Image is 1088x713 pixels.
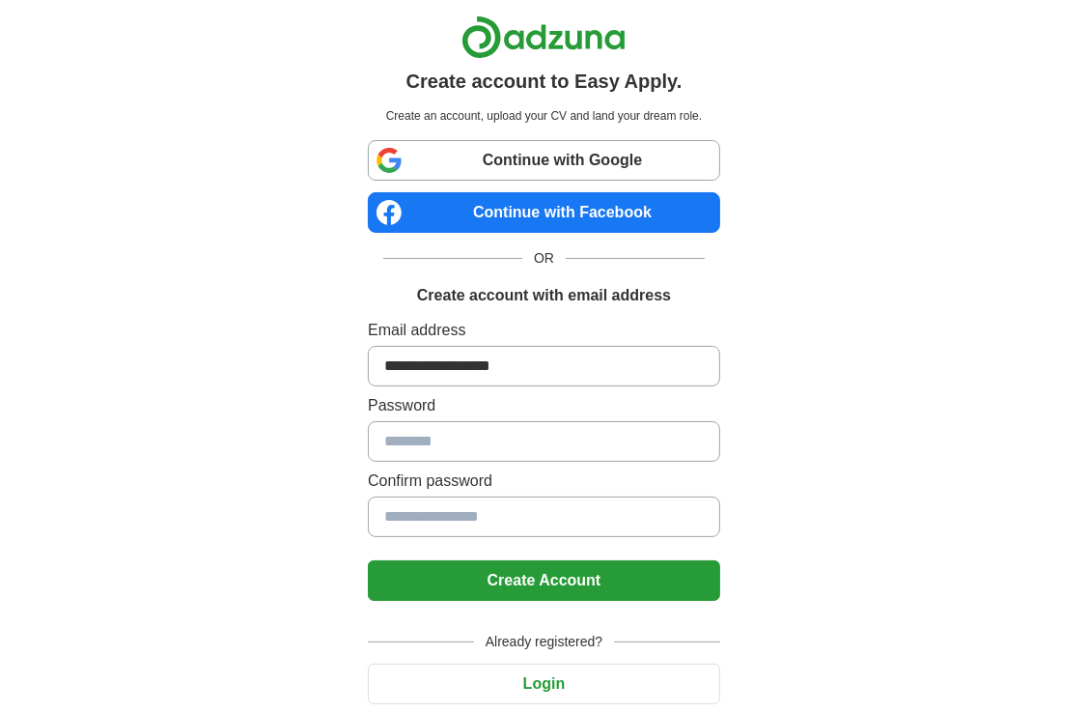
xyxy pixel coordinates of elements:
[474,632,614,652] span: Already registered?
[522,248,566,269] span: OR
[372,107,716,125] p: Create an account, upload your CV and land your dream role.
[368,560,720,601] button: Create Account
[368,470,720,493] label: Confirm password
[368,192,720,233] a: Continue with Facebook
[461,15,626,59] img: Adzuna logo
[368,140,720,181] a: Continue with Google
[368,394,720,417] label: Password
[406,67,683,96] h1: Create account to Easy Apply.
[368,664,720,704] button: Login
[368,675,720,692] a: Login
[368,319,720,342] label: Email address
[417,284,671,307] h1: Create account with email address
